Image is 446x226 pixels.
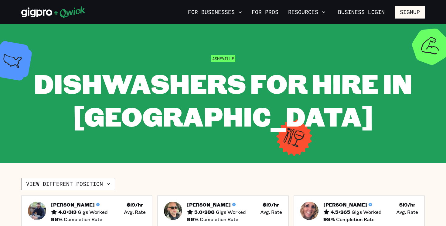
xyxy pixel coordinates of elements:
h5: 5.0 • 288 [194,209,215,215]
h5: [PERSON_NAME] [323,202,367,208]
span: Gigs Worked [78,209,108,215]
h5: 98 % [51,216,63,222]
h5: [PERSON_NAME] [187,202,231,208]
button: Resources [286,7,328,17]
h5: $ 19 /hr [127,202,143,208]
span: Avg. Rate [260,209,282,215]
button: Signup [395,6,425,19]
span: Avg. Rate [396,209,418,215]
span: Gigs Worked [216,209,246,215]
h5: 98 % [323,216,335,222]
span: Dishwashers for Hire in [GEOGRAPHIC_DATA] [34,66,412,134]
h5: [PERSON_NAME] [51,202,95,208]
h5: 4.8 • 313 [58,209,77,215]
h5: 4.5 • 265 [331,209,350,215]
a: For Pros [249,7,281,17]
a: Business Login [333,6,390,19]
img: Pro headshot [300,202,318,220]
h5: $ 19 /hr [263,202,279,208]
span: Completion Rate [336,216,375,222]
span: Completion Rate [64,216,102,222]
span: Avg. Rate [124,209,146,215]
img: Pro headshot [28,202,46,220]
span: Asheville [211,55,235,62]
h5: 99 % [187,216,199,222]
button: For Businesses [186,7,244,17]
img: Pro headshot [164,202,182,220]
button: View different position [21,178,115,190]
h5: $ 19 /hr [399,202,415,208]
span: Gigs Worked [352,209,382,215]
span: Completion Rate [200,216,238,222]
